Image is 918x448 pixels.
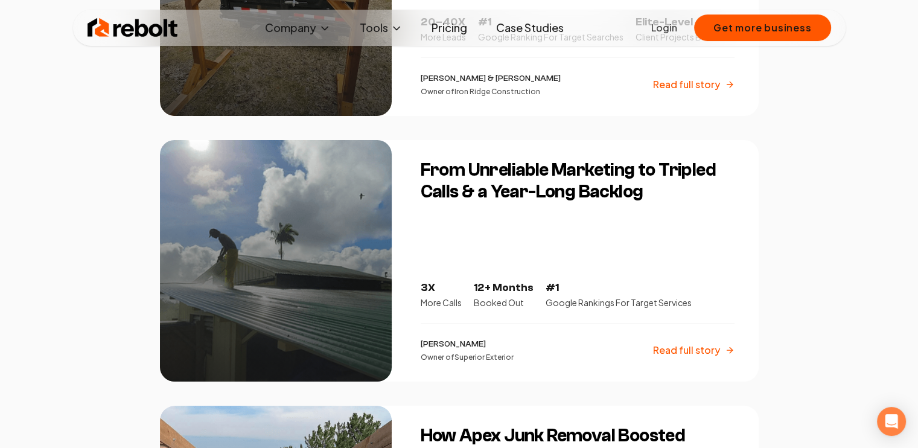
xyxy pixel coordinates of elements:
p: 3X [421,280,462,296]
button: Get more business [694,14,831,41]
p: Owner of Iron Ridge Construction [421,87,561,97]
p: [PERSON_NAME] [421,338,514,350]
a: Login [651,21,677,35]
p: Read full story [653,77,720,92]
a: Case Studies [486,16,573,40]
p: Owner of Superior Exterior [421,353,514,362]
p: Google Rankings For Target Services [546,296,692,309]
p: #1 [546,280,692,296]
p: Booked Out [474,296,534,309]
p: Read full story [653,343,720,357]
p: [PERSON_NAME] & [PERSON_NAME] [421,72,561,85]
img: Rebolt Logo [88,16,178,40]
p: More Calls [421,296,462,309]
a: Pricing [422,16,477,40]
a: From Unreliable Marketing to Tripled Calls & a Year-Long BacklogFrom Unreliable Marketing to Trip... [160,140,759,382]
div: Open Intercom Messenger [877,407,906,436]
h3: From Unreliable Marketing to Tripled Calls & a Year-Long Backlog [421,159,735,203]
p: 12+ Months [474,280,534,296]
button: Company [255,16,340,40]
button: Tools [350,16,412,40]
